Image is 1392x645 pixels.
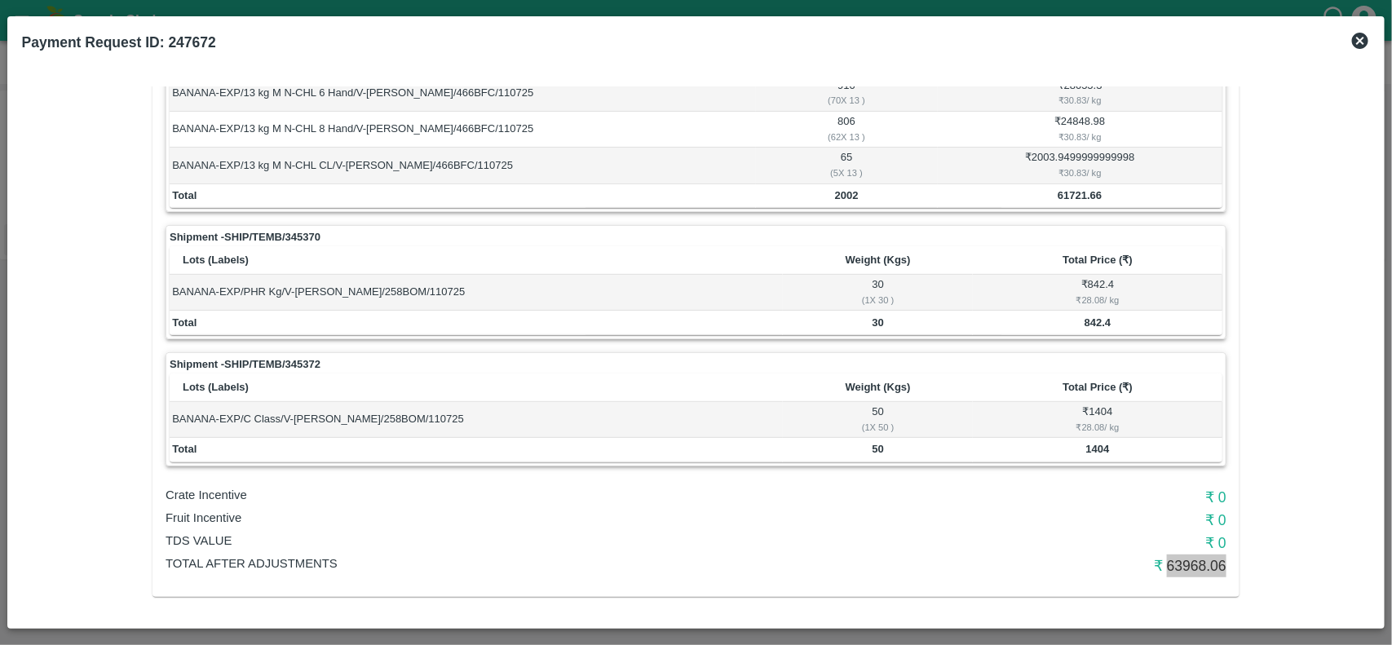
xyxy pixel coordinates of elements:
b: 2002 [835,189,859,201]
td: BANANA-EXP/13 kg M N-CHL 8 Hand/V-[PERSON_NAME]/466BFC/110725 [170,112,756,148]
b: Total [172,189,197,201]
b: Weight (Kgs) [846,254,911,266]
b: 50 [873,443,884,455]
b: Lots (Labels) [183,381,249,393]
div: ( 70 X 13 ) [758,93,935,108]
b: 61721.66 [1058,189,1102,201]
div: ( 62 X 13 ) [758,130,935,144]
p: Crate Incentive [166,486,873,504]
td: ₹ 842.4 [973,275,1222,311]
strong: Shipment - SHIP/TEMB/345370 [170,229,320,245]
b: 1404 [1086,443,1110,455]
td: ₹ 24848.98 [938,112,1222,148]
td: BANANA-EXP/13 kg M N-CHL CL/V-[PERSON_NAME]/466BFC/110725 [170,148,756,183]
b: 30 [873,316,884,329]
td: 910 [756,75,938,111]
td: ₹ 28055.3 [938,75,1222,111]
p: Fruit Incentive [166,509,873,527]
div: ( 1 X 30 ) [785,293,970,307]
b: Total Price (₹) [1063,254,1133,266]
h6: ₹ 0 [873,509,1226,532]
td: 30 [783,275,973,311]
td: BANANA-EXP/C Class/V-[PERSON_NAME]/258BOM/110725 [170,402,783,438]
b: Total [172,443,197,455]
h6: ₹ 0 [873,486,1226,509]
p: Total After adjustments [166,554,873,572]
div: ₹ 28.08 / kg [976,420,1220,435]
div: ₹ 28.08 / kg [976,293,1220,307]
td: ₹ 1404 [973,402,1222,438]
b: 842.4 [1085,316,1111,329]
td: 806 [756,112,938,148]
div: ₹ 30.83 / kg [940,166,1220,180]
div: ( 1 X 50 ) [785,420,970,435]
b: Weight (Kgs) [846,381,911,393]
div: ( 5 X 13 ) [758,166,935,180]
td: 50 [783,402,973,438]
h6: ₹ 63968.06 [873,554,1226,577]
td: BANANA-EXP/13 kg M N-CHL 6 Hand/V-[PERSON_NAME]/466BFC/110725 [170,75,756,111]
td: ₹ 2003.9499999999998 [938,148,1222,183]
b: Total Price (₹) [1063,381,1133,393]
p: TDS VALUE [166,532,873,550]
td: 65 [756,148,938,183]
b: Total [172,316,197,329]
h6: ₹ 0 [873,532,1226,554]
b: Lots (Labels) [183,254,249,266]
strong: Shipment - SHIP/TEMB/345372 [170,356,320,373]
div: ₹ 30.83 / kg [940,130,1220,144]
b: Payment Request ID: 247672 [22,34,216,51]
div: ₹ 30.83 / kg [940,93,1220,108]
td: BANANA-EXP/PHR Kg/V-[PERSON_NAME]/258BOM/110725 [170,275,783,311]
